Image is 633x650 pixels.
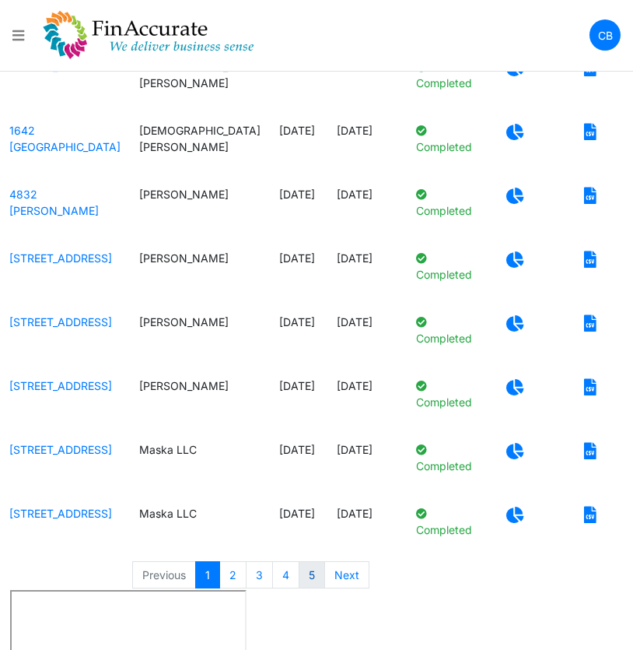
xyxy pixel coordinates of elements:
[327,496,407,560] td: [DATE]
[416,122,472,155] p: Completed
[327,113,407,177] td: [DATE]
[130,177,270,241] td: [PERSON_NAME]
[43,10,254,60] img: spp logo
[9,507,112,520] a: [STREET_ADDRESS]
[9,315,112,329] a: [STREET_ADDRESS]
[327,304,407,368] td: [DATE]
[327,177,407,241] td: [DATE]
[416,378,472,410] p: Completed
[416,441,472,474] p: Completed
[327,241,407,304] td: [DATE]
[416,250,472,283] p: Completed
[130,49,270,113] td: [DEMOGRAPHIC_DATA][PERSON_NAME]
[130,368,270,432] td: [PERSON_NAME]
[327,432,407,496] td: [DATE]
[9,443,112,456] a: [STREET_ADDRESS]
[195,561,220,589] a: 1
[416,186,472,219] p: Completed
[130,304,270,368] td: [PERSON_NAME]
[130,496,270,560] td: Maska LLC
[589,19,621,51] a: CB
[9,188,99,217] a: 4832 [PERSON_NAME]
[416,505,472,538] p: Completed
[272,561,299,589] a: 4
[416,58,472,91] p: Completed
[130,241,270,304] td: [PERSON_NAME]
[270,304,327,368] td: [DATE]
[130,432,270,496] td: Maska LLC
[299,561,325,589] a: 5
[9,379,112,392] a: [STREET_ADDRESS]
[246,561,273,589] a: 3
[9,124,121,153] a: 1642 [GEOGRAPHIC_DATA]
[9,251,112,265] a: [STREET_ADDRESS]
[327,49,407,113] td: [DATE]
[270,49,327,113] td: [DATE]
[324,561,369,589] a: Next
[416,314,472,346] p: Completed
[9,60,112,73] a: [STREET_ADDRESS]
[270,177,327,241] td: [DATE]
[270,241,327,304] td: [DATE]
[270,113,327,177] td: [DATE]
[270,496,327,560] td: [DATE]
[270,368,327,432] td: [DATE]
[130,113,270,177] td: [DEMOGRAPHIC_DATA][PERSON_NAME]
[219,561,247,589] a: 2
[327,368,407,432] td: [DATE]
[270,432,327,496] td: [DATE]
[598,27,613,44] p: CB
